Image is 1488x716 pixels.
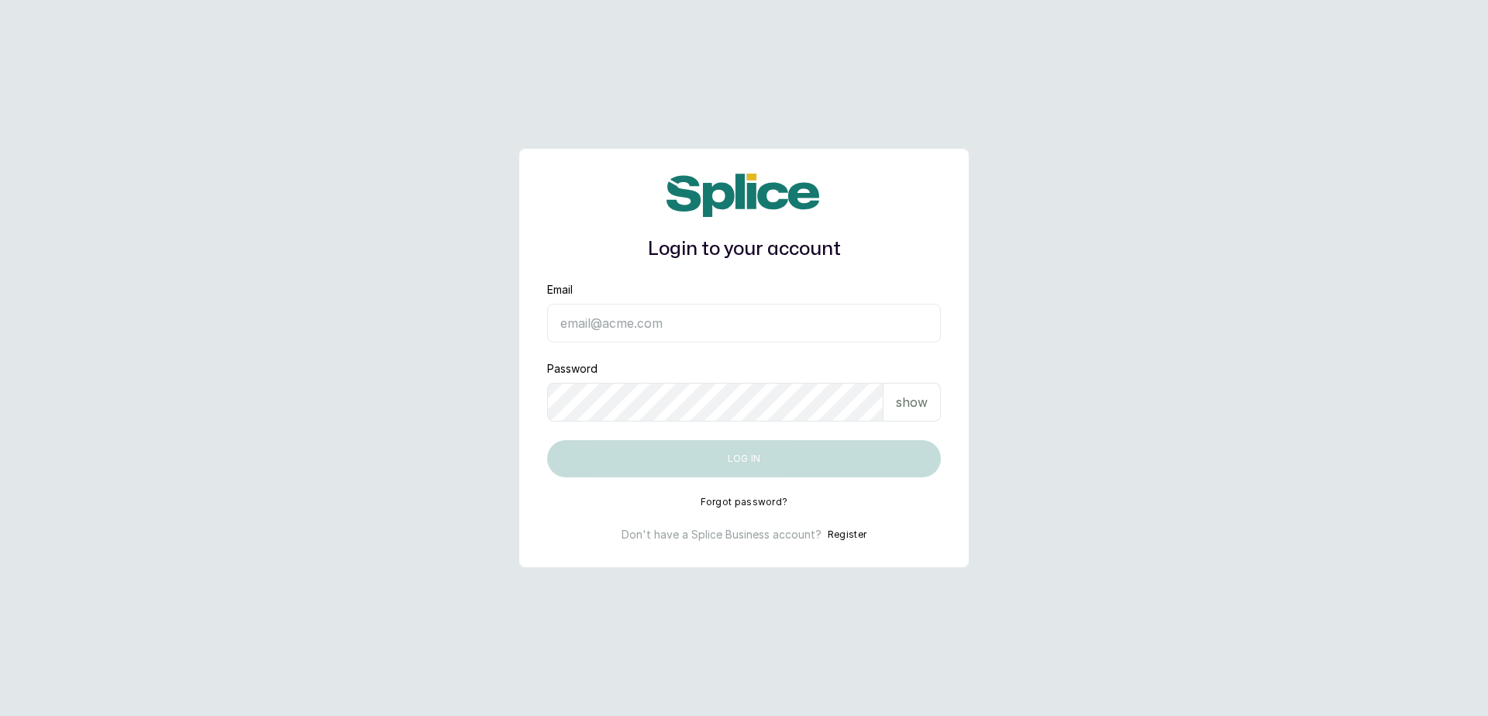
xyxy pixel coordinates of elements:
[547,282,573,298] label: Email
[547,304,941,343] input: email@acme.com
[828,527,866,542] button: Register
[547,236,941,263] h1: Login to your account
[547,361,598,377] label: Password
[622,527,821,542] p: Don't have a Splice Business account?
[547,440,941,477] button: Log in
[896,393,928,411] p: show
[701,496,788,508] button: Forgot password?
